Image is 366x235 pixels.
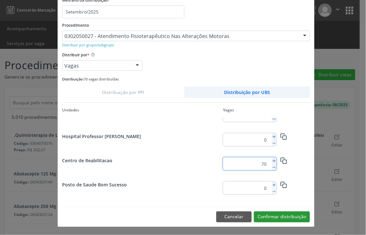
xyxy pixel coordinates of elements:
[64,62,129,69] span: Vagas
[62,5,184,18] input: Selecione o mês/ano
[64,33,297,39] span: 0302050027 - Atendimento Fisioterapêutico Nas Alterações Motoras
[184,87,310,98] a: Distribuição por UBS
[62,42,114,47] small: Distribuir por grupo/subgrupo
[62,181,223,188] div: Posto de Saude Bom Sucesso
[62,77,84,81] span: Distribuição:
[89,50,95,57] ion-icon: help circle outline
[254,211,310,222] button: Confirmar distribuição
[62,50,89,60] label: Distribuir por
[62,133,223,140] div: Hospital Professor [PERSON_NAME]
[216,211,252,222] button: Cancelar
[62,87,184,98] a: Distribuição por PPI
[62,21,89,31] label: Procedimento
[62,42,114,48] a: Distribuir por grupo/subgrupo
[62,77,119,81] small: 70 vagas distribuídas
[223,107,234,113] div: Vagas
[62,157,223,164] div: Centro de Reabilitacao
[62,107,223,113] div: Unidades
